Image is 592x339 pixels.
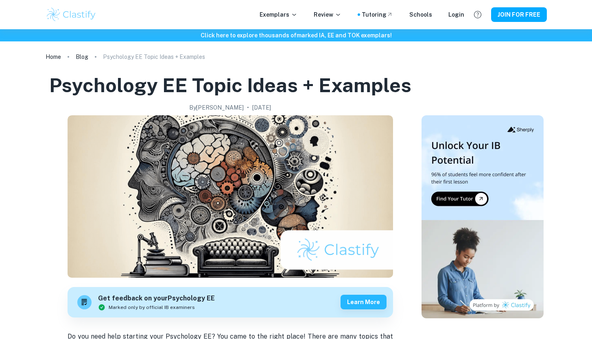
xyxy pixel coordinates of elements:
[103,52,205,61] p: Psychology EE Topic Ideas + Examples
[76,51,88,63] a: Blog
[362,10,393,19] a: Tutoring
[98,294,215,304] h6: Get feedback on your Psychology EE
[49,72,411,98] h1: Psychology EE Topic Ideas + Examples
[68,287,393,317] a: Get feedback on yourPsychology EEMarked only by official IB examinersLearn more
[252,103,271,112] h2: [DATE]
[341,295,387,309] button: Learn more
[422,115,544,318] img: Thumbnail
[109,304,195,311] span: Marked only by official IB examiners
[247,103,249,112] p: •
[2,31,590,40] h6: Click here to explore thousands of marked IA, EE and TOK exemplars !
[68,115,393,278] img: Psychology EE Topic Ideas + Examples cover image
[491,7,547,22] button: JOIN FOR FREE
[46,6,97,23] img: Clastify logo
[409,10,432,19] a: Schools
[314,10,341,19] p: Review
[260,10,297,19] p: Exemplars
[46,51,61,63] a: Home
[189,103,244,112] h2: By [PERSON_NAME]
[471,8,485,22] button: Help and Feedback
[448,10,464,19] a: Login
